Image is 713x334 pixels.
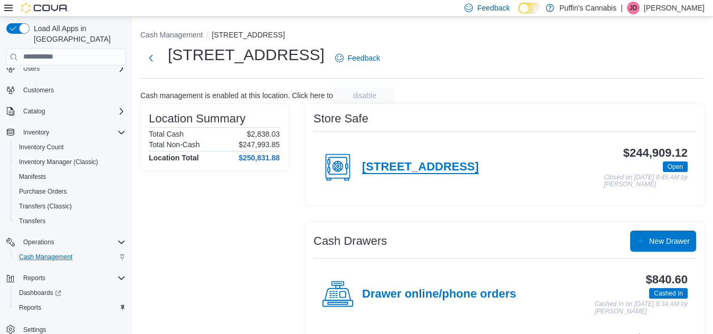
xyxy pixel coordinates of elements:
[149,154,199,162] h4: Location Total
[19,272,50,284] button: Reports
[19,202,72,211] span: Transfers (Classic)
[630,2,638,14] span: JD
[559,2,616,14] p: Puffin's Cannabis
[23,107,45,116] span: Catalog
[19,62,44,75] button: Users
[19,272,126,284] span: Reports
[19,105,49,118] button: Catalog
[623,147,688,159] h3: $244,909.12
[149,140,200,149] h6: Total Non-Cash
[654,289,683,298] span: Cashed In
[15,215,50,227] a: Transfers
[140,47,161,69] button: Next
[23,128,49,137] span: Inventory
[15,301,45,314] a: Reports
[15,200,76,213] a: Transfers (Classic)
[212,31,284,39] button: [STREET_ADDRESS]
[15,287,126,299] span: Dashboards
[331,47,384,69] a: Feedback
[313,112,368,125] h3: Store Safe
[348,53,380,63] span: Feedback
[644,2,705,14] p: [PERSON_NAME]
[23,326,46,334] span: Settings
[663,161,688,172] span: Open
[239,140,280,149] p: $247,993.85
[11,285,130,300] a: Dashboards
[649,288,688,299] span: Cashed In
[15,287,65,299] a: Dashboards
[19,84,58,97] a: Customers
[595,301,688,315] p: Cashed In on [DATE] 8:34 AM by [PERSON_NAME]
[23,274,45,282] span: Reports
[239,154,280,162] h4: $250,831.88
[19,236,59,249] button: Operations
[15,156,126,168] span: Inventory Manager (Classic)
[2,125,130,140] button: Inventory
[11,140,130,155] button: Inventory Count
[140,91,333,100] p: Cash management is enabled at this location. Click here to
[2,271,130,285] button: Reports
[30,23,126,44] span: Load All Apps in [GEOGRAPHIC_DATA]
[646,273,688,286] h3: $840.60
[362,160,479,174] h4: [STREET_ADDRESS]
[604,174,688,188] p: Closed on [DATE] 8:45 AM by [PERSON_NAME]
[19,187,67,196] span: Purchase Orders
[15,251,126,263] span: Cash Management
[477,3,509,13] span: Feedback
[15,170,126,183] span: Manifests
[2,104,130,119] button: Catalog
[149,130,184,138] h6: Total Cash
[630,231,696,252] button: New Drawer
[19,105,126,118] span: Catalog
[168,44,325,65] h1: [STREET_ADDRESS]
[19,158,98,166] span: Inventory Manager (Classic)
[353,90,376,101] span: disable
[15,170,50,183] a: Manifests
[23,64,40,73] span: Users
[11,214,130,228] button: Transfers
[11,155,130,169] button: Inventory Manager (Classic)
[15,141,68,154] a: Inventory Count
[621,2,623,14] p: |
[2,235,130,250] button: Operations
[15,251,77,263] a: Cash Management
[11,250,130,264] button: Cash Management
[15,215,126,227] span: Transfers
[11,199,130,214] button: Transfers (Classic)
[362,288,516,301] h4: Drawer online/phone orders
[23,86,54,94] span: Customers
[335,87,394,104] button: disable
[19,217,45,225] span: Transfers
[15,156,102,168] a: Inventory Manager (Classic)
[247,130,280,138] p: $2,838.03
[2,82,130,98] button: Customers
[668,162,683,171] span: Open
[19,289,61,297] span: Dashboards
[19,126,53,139] button: Inventory
[19,62,126,75] span: Users
[649,236,690,246] span: New Drawer
[15,301,126,314] span: Reports
[11,300,130,315] button: Reports
[21,3,69,13] img: Cova
[15,185,126,198] span: Purchase Orders
[19,173,46,181] span: Manifests
[11,169,130,184] button: Manifests
[518,3,540,14] input: Dark Mode
[19,126,126,139] span: Inventory
[15,141,126,154] span: Inventory Count
[313,235,387,247] h3: Cash Drawers
[2,61,130,76] button: Users
[149,112,245,125] h3: Location Summary
[19,303,41,312] span: Reports
[627,2,640,14] div: Justin Dicks
[15,200,126,213] span: Transfers (Classic)
[19,143,64,151] span: Inventory Count
[19,83,126,97] span: Customers
[19,253,72,261] span: Cash Management
[19,236,126,249] span: Operations
[11,184,130,199] button: Purchase Orders
[23,238,54,246] span: Operations
[15,185,71,198] a: Purchase Orders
